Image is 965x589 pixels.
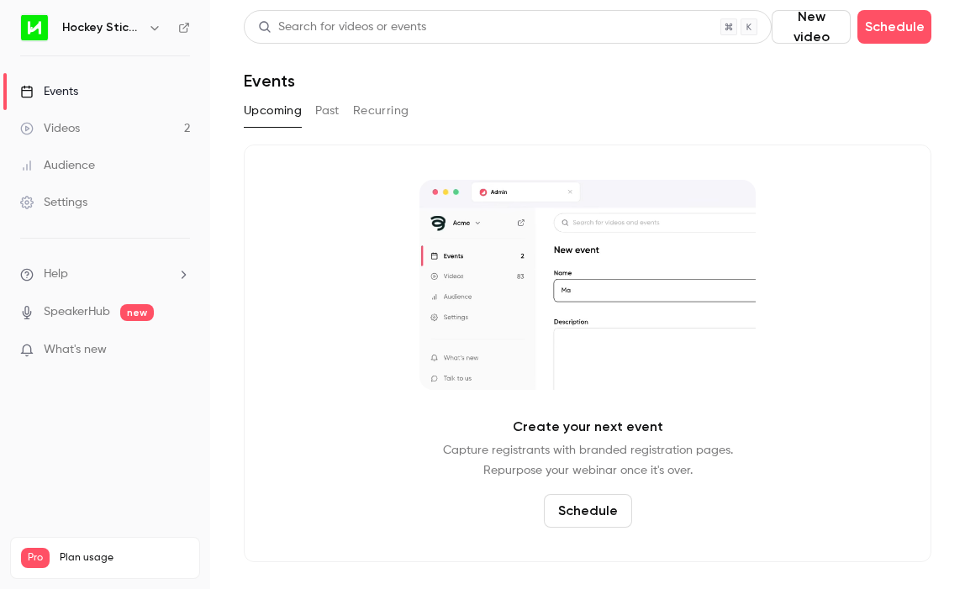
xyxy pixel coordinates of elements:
[20,266,190,283] li: help-dropdown-opener
[544,494,632,528] button: Schedule
[62,19,141,36] h6: Hockey Stick Advisory
[170,343,190,358] iframe: Noticeable Trigger
[857,10,931,44] button: Schedule
[772,10,851,44] button: New video
[244,71,295,91] h1: Events
[258,18,426,36] div: Search for videos or events
[20,194,87,211] div: Settings
[21,548,50,568] span: Pro
[20,83,78,100] div: Events
[20,157,95,174] div: Audience
[44,303,110,321] a: SpeakerHub
[20,120,80,137] div: Videos
[315,97,340,124] button: Past
[60,551,189,565] span: Plan usage
[443,440,733,481] p: Capture registrants with branded registration pages. Repurpose your webinar once it's over.
[353,97,409,124] button: Recurring
[44,341,107,359] span: What's new
[244,97,302,124] button: Upcoming
[21,14,48,41] img: Hockey Stick Advisory
[44,266,68,283] span: Help
[513,417,663,437] p: Create your next event
[120,304,154,321] span: new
